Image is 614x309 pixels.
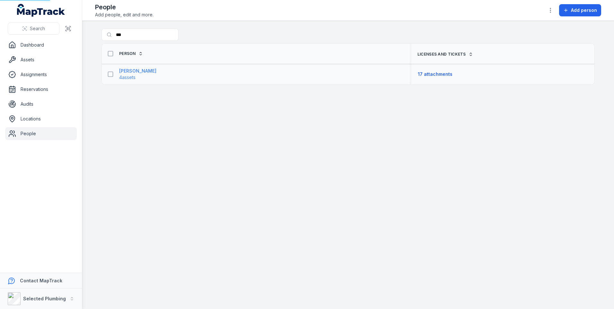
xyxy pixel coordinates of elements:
strong: [PERSON_NAME] [119,68,156,74]
a: Audits [5,98,77,110]
a: MapTrack [17,4,65,17]
span: Add person [571,7,597,13]
span: Person [119,51,136,56]
a: Reservations [5,83,77,96]
button: Add person [559,4,601,16]
a: [PERSON_NAME]4assets [119,68,156,81]
button: Search [8,22,59,35]
a: Licenses and Tickets [417,52,473,57]
span: 4 assets [119,74,136,81]
span: Search [30,25,45,32]
a: People [5,127,77,140]
a: Person [119,51,143,56]
strong: Selected Plumbing [23,296,66,301]
h2: People [95,3,153,12]
a: Locations [5,112,77,125]
button: 17 attachments [417,68,453,80]
span: Add people, edit and more. [95,12,153,18]
a: Dashboard [5,39,77,51]
a: Assets [5,53,77,66]
a: Assignments [5,68,77,81]
span: Licenses and Tickets [417,52,466,57]
strong: Contact MapTrack [20,278,62,283]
